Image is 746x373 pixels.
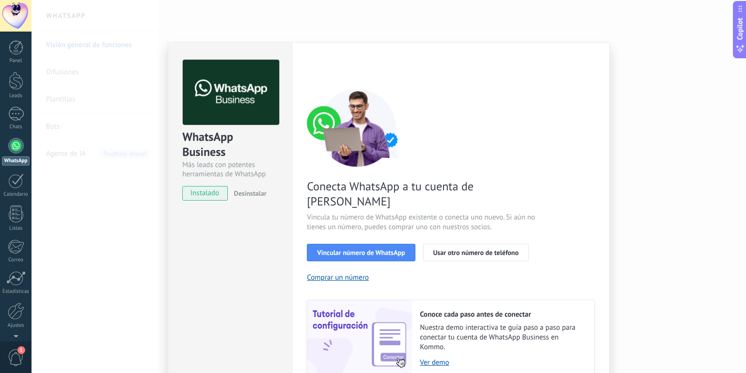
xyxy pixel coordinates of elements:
[2,93,30,99] div: Leads
[182,160,278,179] div: Más leads con potentes herramientas de WhatsApp
[433,249,519,256] span: Usar otro número de teléfono
[307,89,409,167] img: connect number
[230,186,267,201] button: Desinstalar
[2,288,30,295] div: Estadísticas
[307,244,415,261] button: Vincular número de WhatsApp
[183,186,227,201] span: instalado
[17,346,25,354] span: 1
[2,124,30,130] div: Chats
[183,60,279,125] img: logo_main.png
[420,310,585,319] h2: Conoce cada paso antes de conectar
[307,273,369,282] button: Comprar un número
[182,129,278,160] div: WhatsApp Business
[735,18,745,40] span: Copilot
[307,179,538,209] span: Conecta WhatsApp a tu cuenta de [PERSON_NAME]
[2,322,30,329] div: Ajustes
[420,323,585,352] span: Nuestra demo interactiva te guía paso a paso para conectar tu cuenta de WhatsApp Business en Kommo.
[2,225,30,232] div: Listas
[423,244,529,261] button: Usar otro número de teléfono
[420,358,585,367] a: Ver demo
[234,189,267,198] span: Desinstalar
[307,213,538,232] span: Vincula tu número de WhatsApp existente o conecta uno nuevo. Si aún no tienes un número, puedes c...
[2,191,30,198] div: Calendario
[2,156,30,166] div: WhatsApp
[2,257,30,263] div: Correo
[317,249,405,256] span: Vincular número de WhatsApp
[2,58,30,64] div: Panel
